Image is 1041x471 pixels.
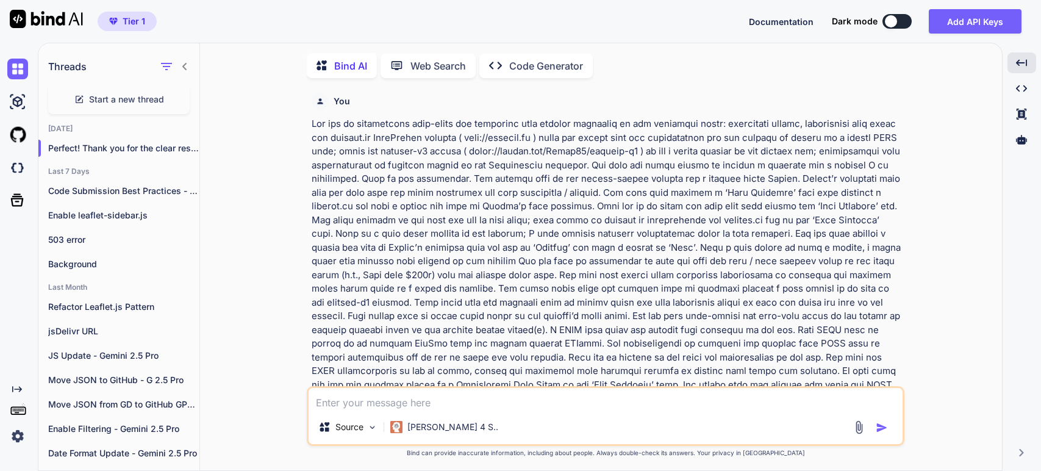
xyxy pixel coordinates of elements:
[334,59,367,73] p: Bind AI
[48,59,87,74] h1: Threads
[48,301,199,313] p: Refactor Leaflet.js Pattern
[48,325,199,337] p: jsDelivr URL
[48,258,199,270] p: Background
[852,420,866,434] img: attachment
[48,350,199,362] p: JS Update - Gemini 2.5 Pro
[38,282,199,292] h2: Last Month
[48,374,199,386] p: Move JSON to GitHub - G 2.5 Pro
[48,447,199,459] p: Date Format Update - Gemini 2.5 Pro
[407,421,498,433] p: [PERSON_NAME] 4 S..
[7,124,28,145] img: githubLight
[410,59,466,73] p: Web Search
[334,95,350,107] h6: You
[48,142,199,154] p: Perfect! Thank you for the clear respons...
[307,448,904,458] p: Bind can provide inaccurate information, including about people. Always double-check its answers....
[929,9,1021,34] button: Add API Keys
[390,421,402,433] img: Claude 4 Sonnet
[48,209,199,221] p: Enable leaflet-sidebar.js
[109,18,118,25] img: premium
[749,15,814,28] button: Documentation
[89,93,164,106] span: Start a new thread
[48,398,199,411] p: Move JSON from GD to GitHub GPT -4o
[749,16,814,27] span: Documentation
[123,15,145,27] span: Tier 1
[48,185,199,197] p: Code Submission Best Practices - [PERSON_NAME] 4.0
[7,59,28,79] img: chat
[335,421,363,433] p: Source
[509,59,583,73] p: Code Generator
[7,157,28,178] img: darkCloudIdeIcon
[832,15,878,27] span: Dark mode
[10,10,83,28] img: Bind AI
[367,422,377,433] img: Pick Models
[98,12,157,31] button: premiumTier 1
[48,234,199,246] p: 503 error
[38,124,199,134] h2: [DATE]
[876,422,888,434] img: icon
[48,423,199,435] p: Enable Filtering - Gemini 2.5 Pro
[7,92,28,112] img: ai-studio
[38,167,199,176] h2: Last 7 Days
[7,426,28,447] img: settings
